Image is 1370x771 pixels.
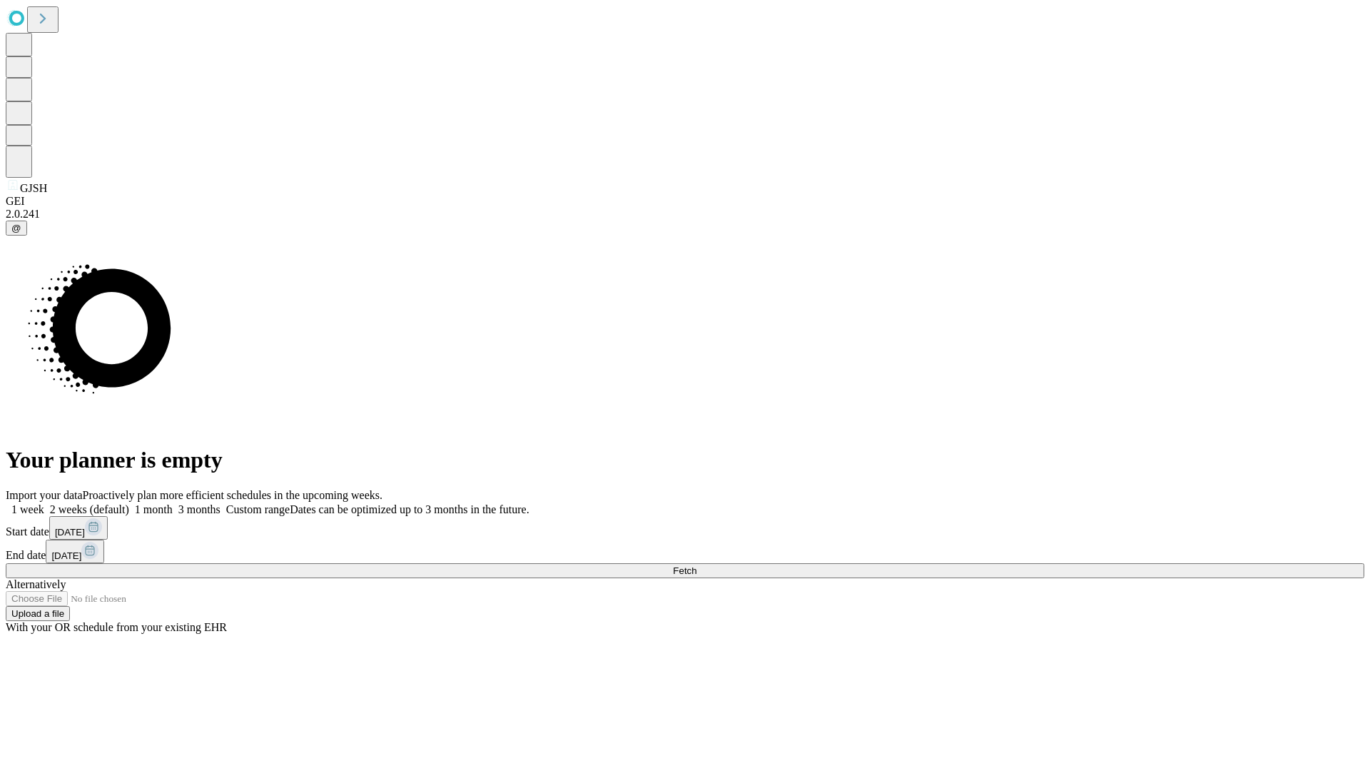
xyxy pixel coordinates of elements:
span: Fetch [673,565,696,576]
span: 3 months [178,503,220,515]
div: End date [6,540,1364,563]
button: [DATE] [49,516,108,540]
div: GEI [6,195,1364,208]
span: Proactively plan more efficient schedules in the upcoming weeks. [83,489,382,501]
span: Import your data [6,489,83,501]
span: Custom range [226,503,290,515]
span: 1 month [135,503,173,515]
span: 1 week [11,503,44,515]
span: GJSH [20,182,47,194]
span: 2 weeks (default) [50,503,129,515]
span: @ [11,223,21,233]
div: 2.0.241 [6,208,1364,221]
span: [DATE] [55,527,85,538]
div: Start date [6,516,1364,540]
button: Fetch [6,563,1364,578]
span: Dates can be optimized up to 3 months in the future. [290,503,529,515]
button: @ [6,221,27,236]
span: Alternatively [6,578,66,590]
button: Upload a file [6,606,70,621]
h1: Your planner is empty [6,447,1364,473]
button: [DATE] [46,540,104,563]
span: [DATE] [51,550,81,561]
span: With your OR schedule from your existing EHR [6,621,227,633]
